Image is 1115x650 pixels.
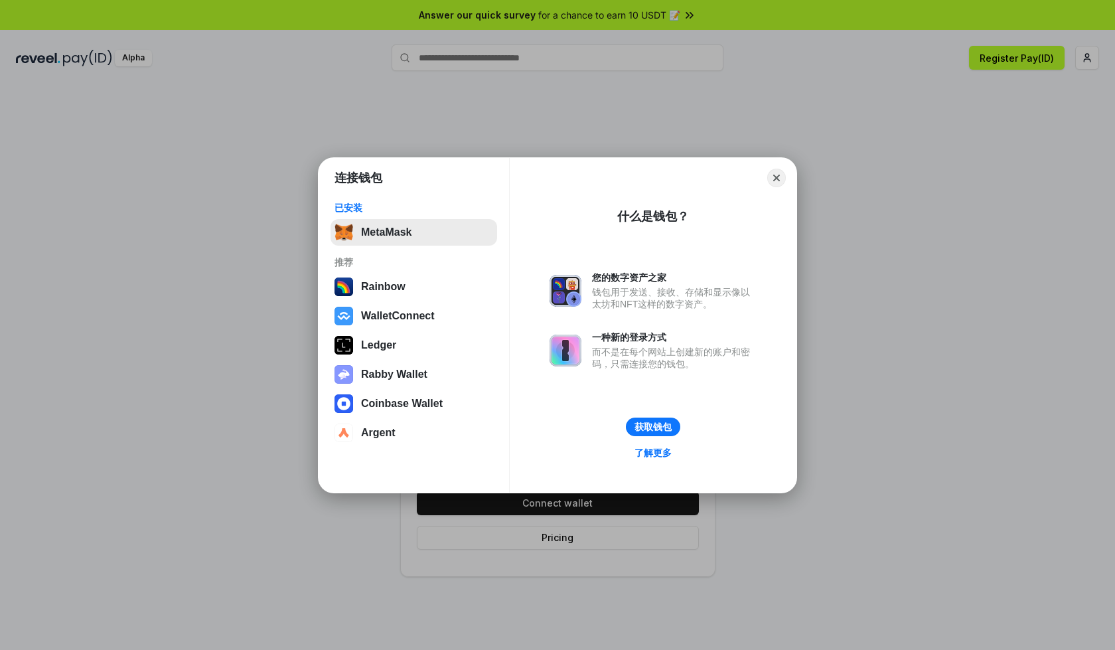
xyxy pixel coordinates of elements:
[592,331,757,343] div: 一种新的登录方式
[334,365,353,384] img: svg+xml,%3Csvg%20xmlns%3D%22http%3A%2F%2Fwww.w3.org%2F2000%2Fsvg%22%20fill%3D%22none%22%20viewBox...
[627,444,680,461] a: 了解更多
[334,223,353,242] img: svg+xml,%3Csvg%20fill%3D%22none%22%20height%3D%2233%22%20viewBox%3D%220%200%2035%2033%22%20width%...
[550,275,581,307] img: svg+xml,%3Csvg%20xmlns%3D%22http%3A%2F%2Fwww.w3.org%2F2000%2Fsvg%22%20fill%3D%22none%22%20viewBox...
[331,361,497,388] button: Rabby Wallet
[626,418,680,436] button: 获取钱包
[334,336,353,355] img: svg+xml,%3Csvg%20xmlns%3D%22http%3A%2F%2Fwww.w3.org%2F2000%2Fsvg%22%20width%3D%2228%22%20height%3...
[592,346,757,370] div: 而不是在每个网站上创建新的账户和密码，只需连接您的钱包。
[334,256,493,268] div: 推荐
[361,226,411,238] div: MetaMask
[334,424,353,442] img: svg+xml,%3Csvg%20width%3D%2228%22%20height%3D%2228%22%20viewBox%3D%220%200%2028%2028%22%20fill%3D...
[361,427,396,439] div: Argent
[334,394,353,413] img: svg+xml,%3Csvg%20width%3D%2228%22%20height%3D%2228%22%20viewBox%3D%220%200%2028%2028%22%20fill%3D...
[361,339,396,351] div: Ledger
[592,272,757,284] div: 您的数字资产之家
[767,169,786,187] button: Close
[592,286,757,310] div: 钱包用于发送、接收、存储和显示像以太坊和NFT这样的数字资产。
[331,332,497,359] button: Ledger
[331,219,497,246] button: MetaMask
[361,281,406,293] div: Rainbow
[331,390,497,417] button: Coinbase Wallet
[361,310,435,322] div: WalletConnect
[634,421,672,433] div: 获取钱包
[361,398,443,410] div: Coinbase Wallet
[331,420,497,446] button: Argent
[617,208,689,224] div: 什么是钱包？
[361,368,427,380] div: Rabby Wallet
[334,278,353,296] img: svg+xml,%3Csvg%20width%3D%22120%22%20height%3D%22120%22%20viewBox%3D%220%200%20120%20120%22%20fil...
[334,170,382,186] h1: 连接钱包
[331,274,497,300] button: Rainbow
[331,303,497,329] button: WalletConnect
[634,447,672,459] div: 了解更多
[334,202,493,214] div: 已安装
[334,307,353,325] img: svg+xml,%3Csvg%20width%3D%2228%22%20height%3D%2228%22%20viewBox%3D%220%200%2028%2028%22%20fill%3D...
[550,335,581,366] img: svg+xml,%3Csvg%20xmlns%3D%22http%3A%2F%2Fwww.w3.org%2F2000%2Fsvg%22%20fill%3D%22none%22%20viewBox...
